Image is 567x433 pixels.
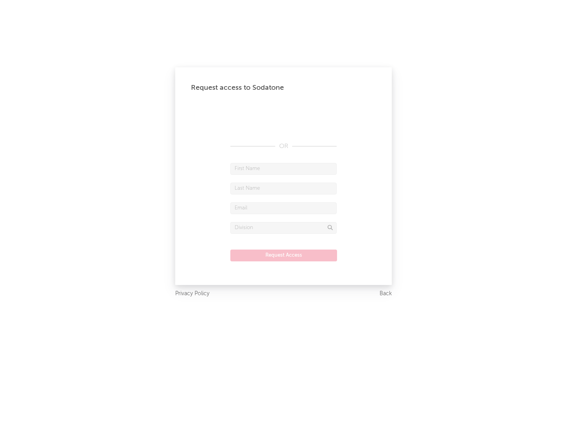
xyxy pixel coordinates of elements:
a: Back [380,289,392,299]
input: Division [230,222,337,234]
input: Email [230,202,337,214]
input: Last Name [230,183,337,194]
a: Privacy Policy [175,289,209,299]
div: Request access to Sodatone [191,83,376,93]
input: First Name [230,163,337,175]
button: Request Access [230,250,337,261]
div: OR [230,142,337,151]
